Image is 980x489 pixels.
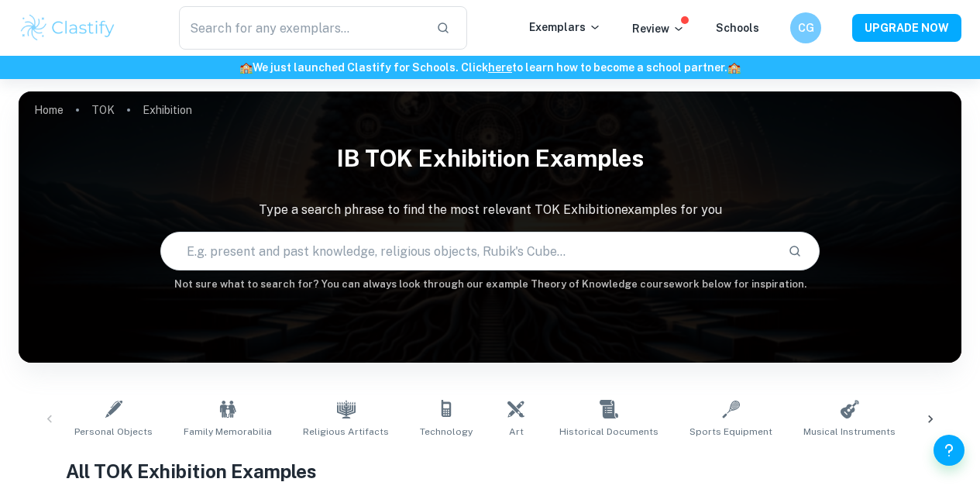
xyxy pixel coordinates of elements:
span: Personal Objects [74,425,153,439]
a: Home [34,99,64,121]
span: Sports Equipment [689,425,772,439]
p: Exhibition [143,102,192,119]
button: Search [782,238,808,264]
h6: We just launched Clastify for Schools. Click to learn how to become a school partner. [3,59,977,76]
h6: Not sure what to search for? You can always look through our example Theory of Knowledge coursewo... [19,277,961,292]
span: Historical Documents [559,425,658,439]
img: Clastify logo [19,12,117,43]
input: Search for any exemplars... [179,6,424,50]
h1: All TOK Exhibition Examples [66,457,914,485]
input: E.g. present and past knowledge, religious objects, Rubik's Cube... [161,229,776,273]
span: Family Memorabilia [184,425,272,439]
button: UPGRADE NOW [852,14,961,42]
a: Schools [716,22,759,34]
h1: IB TOK Exhibition examples [19,135,961,182]
button: CG [790,12,821,43]
span: Musical Instruments [803,425,896,439]
a: TOK [91,99,115,121]
span: 🏫 [239,61,253,74]
span: Religious Artifacts [303,425,389,439]
p: Review [632,20,685,37]
button: Help and Feedback [934,435,965,466]
p: Type a search phrase to find the most relevant TOK Exhibition examples for you [19,201,961,219]
p: Exemplars [529,19,601,36]
a: here [488,61,512,74]
span: Technology [420,425,473,439]
span: 🏫 [727,61,741,74]
h6: CG [797,19,815,36]
span: Art [509,425,524,439]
